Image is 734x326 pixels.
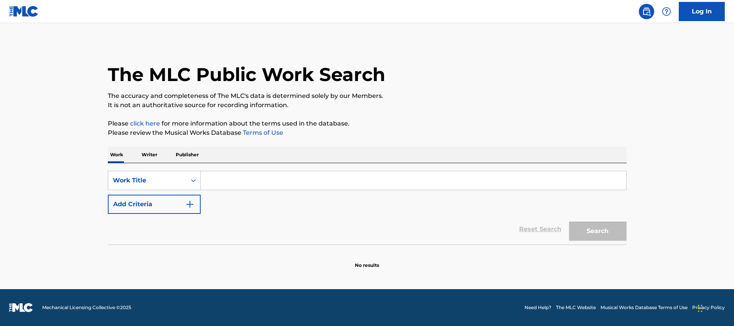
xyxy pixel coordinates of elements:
form: Search Form [108,171,627,245]
iframe: Chat Widget [696,289,734,326]
p: It is not an authoritative source for recording information. [108,101,627,110]
p: Please review the Musical Works Database [108,128,627,137]
div: Work Title [113,176,182,185]
a: Musical Works Database Terms of Use [600,304,688,311]
h1: The MLC Public Work Search [108,63,385,86]
a: Log In [679,2,725,21]
p: No results [355,253,379,269]
img: search [642,7,651,16]
a: Privacy Policy [692,304,725,311]
span: Mechanical Licensing Collective © 2025 [42,304,131,311]
a: Public Search [639,4,654,19]
a: click here [130,120,160,127]
div: Help [659,4,674,19]
p: Publisher [173,147,201,163]
p: Writer [139,147,160,163]
p: The accuracy and completeness of The MLC's data is determined solely by our Members. [108,91,627,101]
button: Add Criteria [108,195,201,214]
p: Please for more information about the terms used in the database. [108,119,627,128]
a: The MLC Website [556,304,596,311]
div: Drag [698,297,703,320]
img: MLC Logo [9,6,39,17]
img: help [662,7,671,16]
p: Work [108,147,125,163]
img: 9d2ae6d4665cec9f34b9.svg [185,200,195,209]
img: logo [9,303,33,312]
a: Need Help? [525,304,551,311]
a: Terms of Use [241,129,283,136]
